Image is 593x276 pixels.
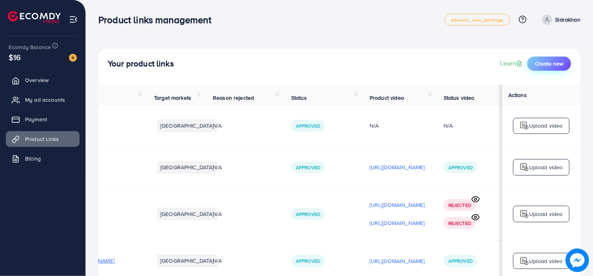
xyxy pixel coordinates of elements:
li: [GEOGRAPHIC_DATA] [157,161,217,174]
img: menu [69,15,78,24]
a: Payment [6,111,80,127]
span: Approved [296,164,320,171]
span: Approved [296,258,320,264]
span: Actions [508,91,527,99]
p: Upload video [529,209,563,219]
p: Sidrakhan [555,15,580,24]
span: Approved [448,258,473,264]
img: logo [520,209,529,219]
span: Billing [25,155,41,163]
span: Ecomdy Balance [9,43,51,51]
span: N/A [213,257,222,265]
img: logo [520,256,529,266]
p: Upload video [529,163,563,172]
button: Create new [527,57,571,71]
li: [GEOGRAPHIC_DATA] [157,119,217,132]
div: N/A [370,122,425,130]
span: N/A [213,210,222,218]
p: Upload video [529,121,563,130]
a: Billing [6,151,80,166]
span: $16 [9,51,21,63]
img: logo [520,121,529,130]
span: Status video [444,94,475,102]
span: Target markets [154,94,191,102]
img: image [566,249,589,272]
p: [URL][DOMAIN_NAME] [370,200,425,210]
span: Product Links [25,135,59,143]
span: Reason rejected [213,94,254,102]
span: adreach_new_package [451,17,504,22]
span: Create new [535,60,563,68]
span: Approved [296,122,320,129]
span: Rejected [448,220,471,227]
p: Upload video [529,256,563,266]
a: My ad accounts [6,92,80,108]
a: Overview [6,72,80,88]
p: [URL][DOMAIN_NAME] [370,163,425,172]
a: Product Links [6,131,80,147]
span: Rejected [448,202,471,208]
span: N/A [213,122,222,130]
p: [URL][DOMAIN_NAME] [370,256,425,266]
span: N/A [213,163,222,171]
li: [GEOGRAPHIC_DATA] [157,254,217,267]
span: My ad accounts [25,96,65,104]
img: logo [520,163,529,172]
img: logo [8,11,61,23]
h4: Your product links [108,59,174,69]
span: Status [291,94,307,102]
li: [GEOGRAPHIC_DATA] [157,208,217,220]
span: Approved [296,211,320,218]
a: Learn [500,59,524,68]
div: N/A [444,122,453,130]
span: Product video [370,94,404,102]
span: Overview [25,76,49,84]
a: Sidrakhan [539,15,580,25]
p: [URL][DOMAIN_NAME] [370,218,425,228]
a: adreach_new_package [444,14,510,26]
img: image [69,54,77,62]
span: Payment [25,115,47,123]
span: Approved [448,164,473,171]
h3: Product links management [98,14,218,26]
